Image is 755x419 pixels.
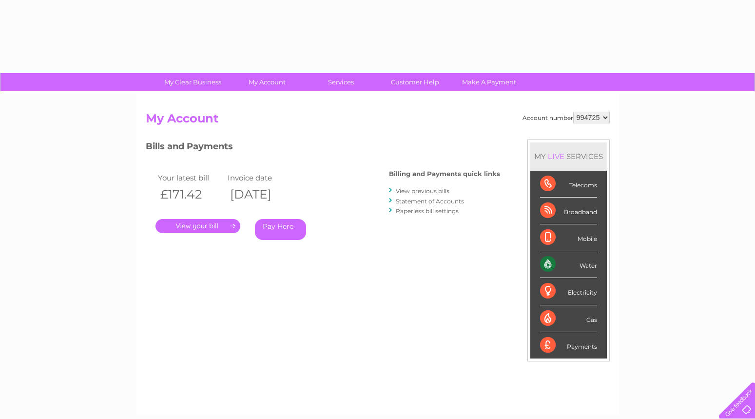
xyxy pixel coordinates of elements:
[540,305,597,332] div: Gas
[146,112,610,130] h2: My Account
[155,171,226,184] td: Your latest bill
[301,73,381,91] a: Services
[546,152,566,161] div: LIVE
[449,73,529,91] a: Make A Payment
[375,73,455,91] a: Customer Help
[540,332,597,359] div: Payments
[540,251,597,278] div: Water
[396,187,449,195] a: View previous bills
[540,278,597,305] div: Electricity
[540,198,597,224] div: Broadband
[155,184,226,204] th: £171.42
[523,112,610,123] div: Account number
[540,171,597,198] div: Telecoms
[255,219,306,240] a: Pay Here
[225,184,295,204] th: [DATE]
[225,171,295,184] td: Invoice date
[396,207,459,215] a: Paperless bill settings
[146,140,500,157] h3: Bills and Payments
[530,142,607,170] div: MY SERVICES
[389,170,500,178] h4: Billing and Payments quick links
[227,73,307,91] a: My Account
[540,224,597,251] div: Mobile
[396,198,464,205] a: Statement of Accounts
[155,219,240,233] a: .
[153,73,233,91] a: My Clear Business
